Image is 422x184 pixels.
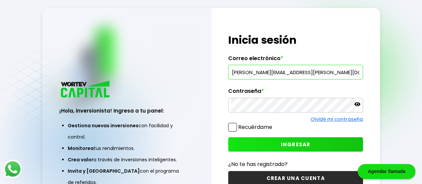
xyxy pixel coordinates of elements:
span: Gestiona nuevas inversiones [68,122,138,129]
div: Agendar llamada [358,164,415,179]
span: Monitorea [68,145,94,152]
label: Contraseña [228,88,363,98]
h3: ¡Hola, inversionista! Ingresa a tu panel: [59,107,194,115]
span: Invita y [GEOGRAPHIC_DATA] [68,168,140,174]
li: a través de inversiones inteligentes. [68,154,186,165]
input: hola@wortev.capital [231,65,360,79]
span: Crea valor [68,156,93,163]
label: Recuérdame [238,123,272,131]
li: tus rendimientos. [68,143,186,154]
li: con facilidad y control. [68,120,186,143]
p: ¿No te has registrado? [228,160,363,168]
img: logos_whatsapp-icon.242b2217.svg [3,160,22,178]
button: INGRESAR [228,137,363,152]
a: Olvidé mi contraseña [311,116,363,123]
span: INGRESAR [281,141,311,148]
label: Correo electrónico [228,55,363,65]
h1: Inicia sesión [228,32,363,48]
img: logo_wortev_capital [59,80,112,100]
